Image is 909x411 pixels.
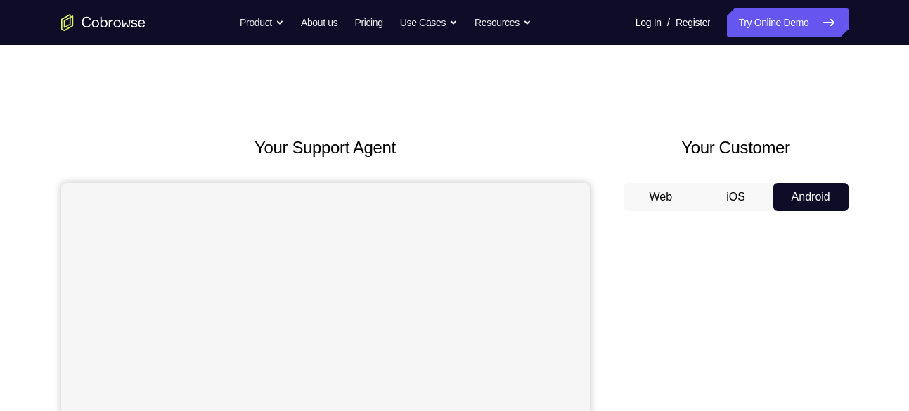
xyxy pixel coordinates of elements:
a: Try Online Demo [727,8,848,37]
a: About us [301,8,337,37]
h2: Your Support Agent [61,135,590,160]
button: Use Cases [400,8,458,37]
a: Log In [636,8,662,37]
span: / [667,14,670,31]
a: Register [676,8,710,37]
button: Android [773,183,849,211]
button: Product [240,8,284,37]
button: Resources [475,8,531,37]
button: Web [624,183,699,211]
a: Pricing [354,8,382,37]
h2: Your Customer [624,135,849,160]
a: Go to the home page [61,14,146,31]
button: iOS [698,183,773,211]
